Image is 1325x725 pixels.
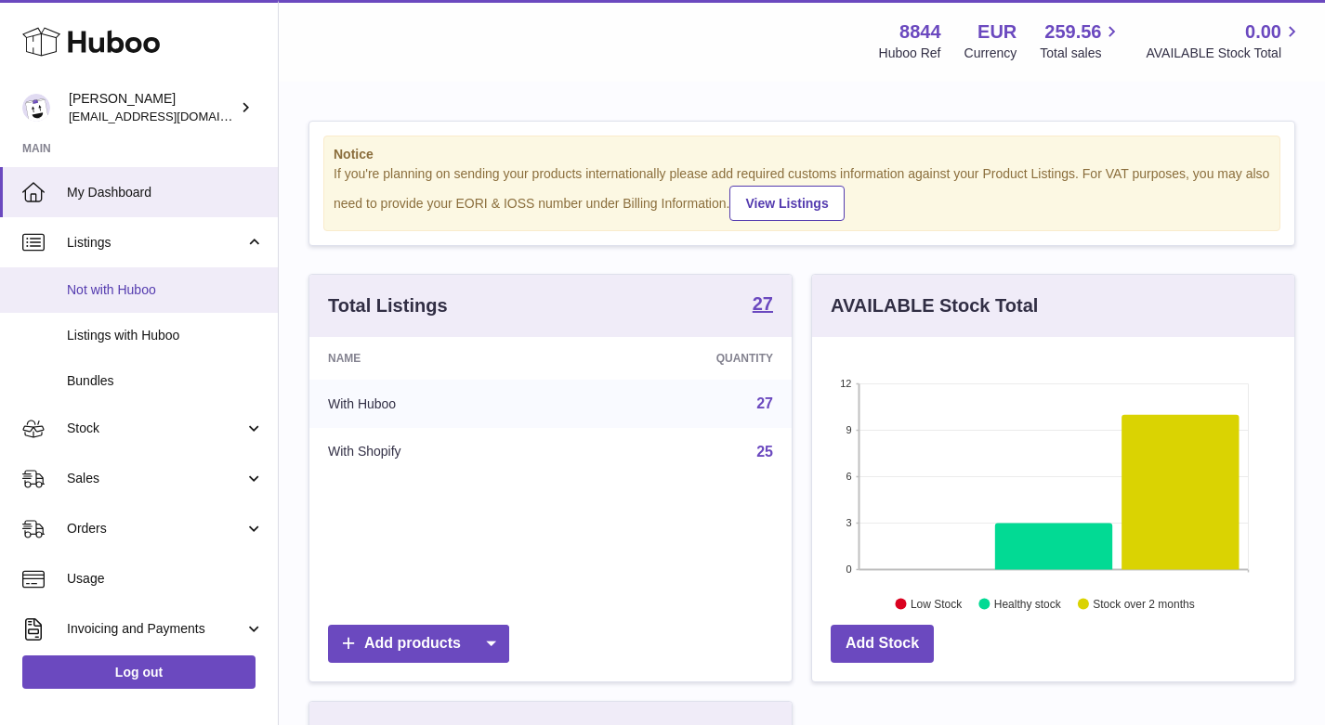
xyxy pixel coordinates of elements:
[831,625,934,663] a: Add Stock
[309,337,570,380] th: Name
[22,655,256,689] a: Log out
[69,109,273,123] span: [EMAIL_ADDRESS][DOMAIN_NAME]
[1093,597,1194,610] text: Stock over 2 months
[911,597,963,610] text: Low Stock
[756,395,773,411] a: 27
[846,471,851,482] text: 6
[899,19,941,45] strong: 8844
[67,520,244,537] span: Orders
[309,380,570,428] td: With Huboo
[846,563,851,575] text: 0
[846,424,851,435] text: 9
[1146,19,1303,62] a: 0.00 AVAILABLE Stock Total
[570,337,792,380] th: Quantity
[964,45,1017,62] div: Currency
[334,146,1270,163] strong: Notice
[67,620,244,638] span: Invoicing and Payments
[67,281,264,299] span: Not with Huboo
[67,184,264,201] span: My Dashboard
[840,378,851,389] text: 12
[334,165,1270,221] div: If you're planning on sending your products internationally please add required customs informati...
[1040,19,1122,62] a: 259.56 Total sales
[67,570,264,588] span: Usage
[846,517,851,528] text: 3
[1040,45,1122,62] span: Total sales
[67,470,244,487] span: Sales
[67,420,244,437] span: Stock
[1245,19,1281,45] span: 0.00
[1044,19,1101,45] span: 259.56
[67,372,264,390] span: Bundles
[67,234,244,252] span: Listings
[753,294,773,313] strong: 27
[328,625,509,663] a: Add products
[1146,45,1303,62] span: AVAILABLE Stock Total
[67,327,264,344] span: Listings with Huboo
[729,186,844,221] a: View Listings
[753,294,773,317] a: 27
[831,293,1038,318] h3: AVAILABLE Stock Total
[69,90,236,125] div: [PERSON_NAME]
[309,428,570,476] td: With Shopify
[328,293,448,318] h3: Total Listings
[977,19,1017,45] strong: EUR
[879,45,941,62] div: Huboo Ref
[22,94,50,122] img: Ruytersb@gmail.com
[994,597,1062,610] text: Healthy stock
[756,444,773,460] a: 25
